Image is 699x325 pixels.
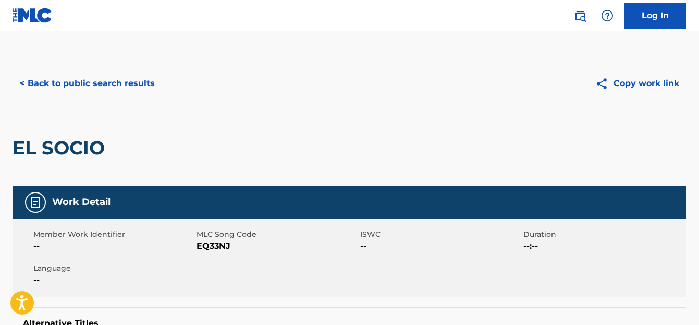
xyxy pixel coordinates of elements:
[624,3,686,29] a: Log In
[360,229,521,240] span: ISWC
[197,229,357,240] span: MLC Song Code
[33,229,194,240] span: Member Work Identifier
[197,240,357,252] span: EQ33NJ
[588,70,686,97] button: Copy work link
[52,196,111,208] h5: Work Detail
[595,77,614,90] img: Copy work link
[33,240,194,252] span: --
[597,5,618,26] div: Help
[523,240,684,252] span: --:--
[647,275,699,325] iframe: Chat Widget
[33,274,194,286] span: --
[523,229,684,240] span: Duration
[33,263,194,274] span: Language
[13,70,162,97] button: < Back to public search results
[13,8,53,23] img: MLC Logo
[574,9,586,22] img: search
[570,5,591,26] a: Public Search
[601,9,614,22] img: help
[29,196,42,209] img: Work Detail
[360,240,521,252] span: --
[13,136,110,160] h2: EL SOCIO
